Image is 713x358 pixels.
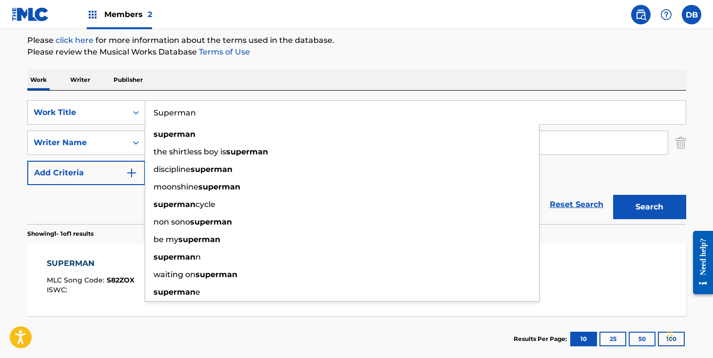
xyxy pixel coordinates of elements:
[47,258,135,269] div: SUPERMAN
[107,276,135,284] span: S82ZOX
[195,270,237,279] strong: superman
[195,252,201,262] span: n
[195,287,200,297] span: e
[87,9,98,20] img: Top Rightsholders
[545,194,608,215] a: Reset Search
[27,46,686,58] p: Please review the Musical Works Database
[226,147,268,156] strong: superman
[154,165,191,174] span: discipline
[154,270,195,279] span: waiting on
[656,5,676,24] div: Help
[667,321,673,350] div: Drag
[635,9,647,20] img: search
[658,332,685,346] button: 100
[190,217,232,226] strong: superman
[178,235,220,244] strong: superman
[34,107,121,118] div: Work Title
[47,285,70,294] span: ISWC :
[126,167,137,179] img: 9d2ae6d4665cec9f34b9.svg
[570,332,597,346] button: 10
[195,200,215,209] span: cycle
[34,137,121,149] div: Writer Name
[154,147,226,156] span: the shirtless boy is
[154,130,195,139] strong: superman
[682,5,701,24] div: User Menu
[111,70,146,90] p: Publisher
[660,9,672,20] img: help
[599,332,626,346] button: 25
[27,100,686,224] form: Search Form
[675,131,686,155] img: Delete Criterion
[27,229,94,238] p: Showing 1 - 1 of 1 results
[631,5,651,24] a: Public Search
[67,70,93,90] p: Writer
[154,235,178,244] span: be my
[56,36,94,45] a: click here
[664,311,713,358] iframe: Chat Widget
[47,276,107,284] span: MLC Song Code :
[154,182,198,191] span: moonshine
[27,70,50,90] p: Work
[514,335,569,343] p: Results Per Page:
[27,161,145,185] button: Add Criteria
[154,200,195,209] strong: superman
[154,287,195,297] strong: superman
[154,217,190,226] span: non sono
[12,7,49,21] img: MLC Logo
[148,10,152,19] span: 2
[197,47,250,57] a: Terms of Use
[686,224,713,302] iframe: Resource Center
[104,9,152,20] span: Members
[154,252,195,262] strong: superman
[27,243,686,316] a: SUPERMANMLC Song Code:S82ZOXISWC:Writers (2)[PERSON_NAME]Recording Artists (0)Total Known Shares:50%
[629,332,655,346] button: 50
[191,165,232,174] strong: superman
[27,35,686,46] p: Please for more information about the terms used in the database.
[613,195,686,219] button: Search
[198,182,240,191] strong: superman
